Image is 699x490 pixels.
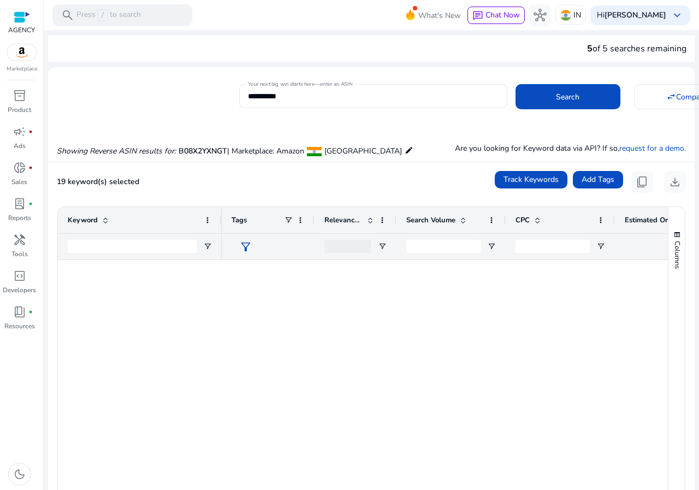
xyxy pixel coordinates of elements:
span: 19 keyword(s) selected [57,176,139,187]
p: Ads [14,141,26,151]
input: CPC Filter Input [516,240,590,253]
span: fiber_manual_record [28,129,33,134]
p: Hi [597,11,666,19]
button: chatChat Now [467,7,525,24]
img: amazon.svg [7,44,37,61]
span: handyman [13,233,26,246]
p: Reports [8,213,31,223]
span: keyboard_arrow_down [671,9,684,22]
button: Add Tags [573,171,623,188]
img: in.svg [560,10,571,21]
mat-icon: swap_horiz [666,92,676,102]
p: Sales [11,177,27,187]
button: download [664,171,686,193]
p: AGENCY [8,25,35,35]
p: Resources [4,321,35,331]
span: donut_small [13,161,26,174]
p: Are you looking for Keyword data via API? If so, . [455,143,686,154]
input: Search Volume Filter Input [406,240,481,253]
span: Columns [672,241,682,269]
span: campaign [13,125,26,138]
span: | Marketplace: Amazon [227,146,304,156]
span: Relevance Score [324,215,363,225]
span: fiber_manual_record [28,310,33,314]
span: B08X2YXNGT [179,146,227,156]
p: IN [573,5,581,25]
input: Keyword Filter Input [68,240,197,253]
span: Track Keywords [503,174,559,185]
button: Open Filter Menu [596,242,605,251]
span: fiber_manual_record [28,202,33,206]
span: Chat Now [485,10,520,20]
div: of 5 searches remaining [587,42,686,55]
span: inventory_2 [13,89,26,102]
mat-label: Your next big win starts here—enter an ASIN [248,80,352,88]
a: request for a demo [619,143,684,154]
button: Track Keywords [495,171,567,188]
p: Tools [11,249,28,259]
span: What's New [418,6,461,25]
span: / [98,9,108,21]
span: filter_alt [239,240,252,253]
span: search [61,9,74,22]
span: book_4 [13,305,26,318]
button: content_copy [631,171,653,193]
button: Search [516,84,620,109]
span: Estimated Orders/Month [625,215,690,225]
span: Search Volume [406,215,455,225]
button: Open Filter Menu [378,242,387,251]
span: Search [556,91,579,103]
span: [GEOGRAPHIC_DATA] [324,146,402,156]
p: Product [8,105,31,115]
span: Add Tags [582,174,614,185]
span: 5 [587,43,593,55]
span: dark_mode [13,468,26,481]
button: hub [529,4,551,26]
span: chat [472,10,483,21]
p: Marketplace [7,65,37,73]
b: [PERSON_NAME] [605,10,666,20]
p: Press to search [76,9,141,21]
p: Developers [3,285,36,295]
span: fiber_manual_record [28,166,33,170]
span: content_copy [636,175,649,188]
button: Open Filter Menu [487,242,496,251]
span: Keyword [68,215,98,225]
span: lab_profile [13,197,26,210]
span: Tags [232,215,247,225]
mat-icon: edit [405,144,413,157]
i: Showing Reverse ASIN results for: [57,146,176,156]
button: Open Filter Menu [203,242,212,251]
span: download [668,175,682,188]
span: hub [534,9,547,22]
span: code_blocks [13,269,26,282]
span: CPC [516,215,530,225]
